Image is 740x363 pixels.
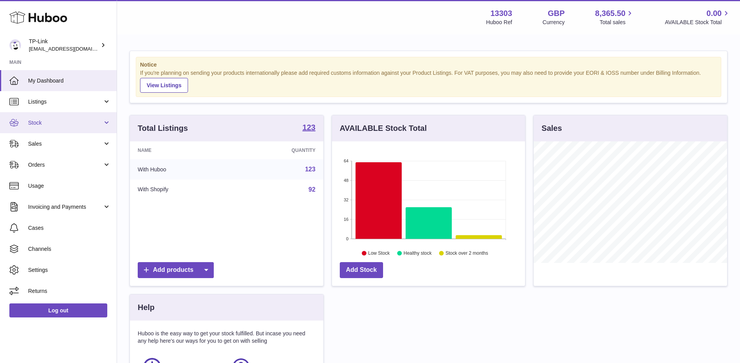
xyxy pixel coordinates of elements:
[138,330,316,345] p: Huboo is the easy way to get your stock fulfilled. But incase you need any help here's our ways f...
[28,119,103,127] span: Stock
[344,217,348,222] text: 16
[9,303,107,317] a: Log out
[600,19,634,26] span: Total sales
[28,161,103,169] span: Orders
[445,250,488,256] text: Stock over 2 months
[130,159,234,180] td: With Huboo
[138,262,214,278] a: Add products
[138,123,188,134] h3: Total Listings
[340,123,427,134] h3: AVAILABLE Stock Total
[302,123,315,131] strong: 123
[302,123,315,133] a: 123
[403,250,432,256] text: Healthy stock
[28,266,111,274] span: Settings
[28,77,111,85] span: My Dashboard
[29,38,99,53] div: TP-Link
[28,98,103,106] span: Listings
[130,180,234,200] td: With Shopify
[706,8,722,19] span: 0.00
[140,69,717,93] div: If you're planning on sending your products internationally please add required customs informati...
[9,39,21,51] img: gaby.chen@tp-link.com
[305,166,316,173] a: 123
[548,8,564,19] strong: GBP
[29,46,115,52] span: [EMAIL_ADDRESS][DOMAIN_NAME]
[490,8,512,19] strong: 13303
[234,141,323,159] th: Quantity
[344,178,348,183] text: 48
[140,61,717,69] strong: Notice
[595,8,626,19] span: 8,365.50
[665,8,731,26] a: 0.00 AVAILABLE Stock Total
[665,19,731,26] span: AVAILABLE Stock Total
[346,236,348,241] text: 0
[28,182,111,190] span: Usage
[28,140,103,148] span: Sales
[28,287,111,295] span: Returns
[28,245,111,253] span: Channels
[138,302,154,313] h3: Help
[595,8,635,26] a: 8,365.50 Total sales
[344,197,348,202] text: 32
[340,262,383,278] a: Add Stock
[543,19,565,26] div: Currency
[309,186,316,193] a: 92
[368,250,390,256] text: Low Stock
[344,159,348,163] text: 64
[541,123,562,134] h3: Sales
[486,19,512,26] div: Huboo Ref
[140,78,188,93] a: View Listings
[28,203,103,211] span: Invoicing and Payments
[130,141,234,159] th: Name
[28,224,111,232] span: Cases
